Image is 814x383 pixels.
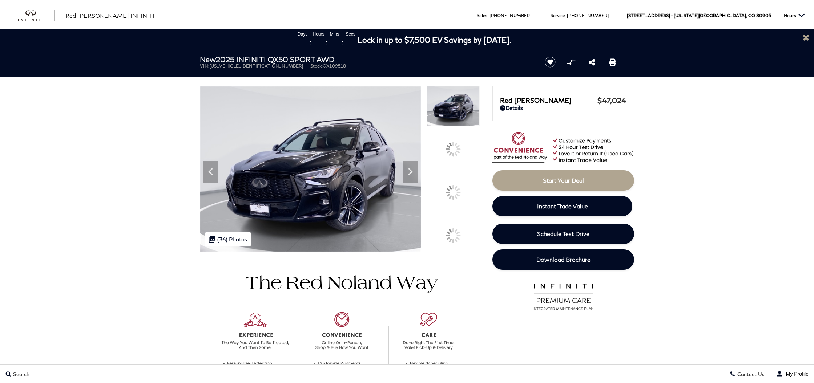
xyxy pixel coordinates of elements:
[427,86,480,126] img: New 2025 BLACK OBSIDIAN INFINITI SPORT AWD image 1
[489,13,531,18] a: [PHONE_NUMBER]
[477,13,487,18] span: Sales
[500,105,626,111] a: Details
[342,37,344,48] span: :
[328,31,342,37] span: Mins
[312,31,326,37] span: Hours
[770,365,814,383] button: user-profile-menu
[528,282,599,311] img: infinitipremiumcare.png
[296,31,310,37] span: Days
[200,55,532,63] h1: 2025 INFINITI QX50 SPORT AWD
[65,11,154,20] a: Red [PERSON_NAME] INFINITI
[542,56,558,68] button: Save vehicle
[500,96,597,104] span: Red [PERSON_NAME]
[18,10,55,21] a: infiniti
[18,10,55,21] img: INFINITI
[200,55,216,64] strong: New
[310,63,323,69] span: Stock:
[344,31,358,37] span: Secs
[597,96,626,105] span: $47,024
[492,196,632,216] a: Instant Trade Value
[736,371,765,377] span: Contact Us
[537,230,589,237] span: Schedule Test Drive
[567,13,609,18] a: [PHONE_NUMBER]
[500,96,626,105] a: Red [PERSON_NAME] $47,024
[326,37,328,48] span: :
[209,63,303,69] span: [US_VEHICLE_IDENTIFICATION_NUMBER]
[802,33,810,42] a: Close
[200,63,209,69] span: VIN:
[609,58,616,66] a: Print this New 2025 INFINITI QX50 SPORT AWD
[565,13,566,18] span: :
[536,256,591,263] span: Download Brochure
[543,177,584,184] span: Start Your Deal
[492,249,634,270] a: Download Brochure
[537,203,588,209] span: Instant Trade Value
[11,371,29,377] span: Search
[783,371,809,377] span: My Profile
[627,13,771,18] a: [STREET_ADDRESS] • [US_STATE][GEOGRAPHIC_DATA], CO 80905
[565,57,576,68] button: Compare vehicle
[487,13,488,18] span: :
[492,170,634,191] a: Start Your Deal
[589,58,595,66] a: Share this New 2025 INFINITI QX50 SPORT AWD
[323,63,346,69] span: QX109518
[310,37,312,48] span: :
[65,12,154,19] span: Red [PERSON_NAME] INFINITI
[200,86,421,252] img: New 2025 BLACK OBSIDIAN INFINITI SPORT AWD image 1
[492,224,634,244] a: Schedule Test Drive
[358,35,511,44] span: Lock in up to $7,500 EV Savings by [DATE].
[551,13,565,18] span: Service
[205,232,251,246] div: (36) Photos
